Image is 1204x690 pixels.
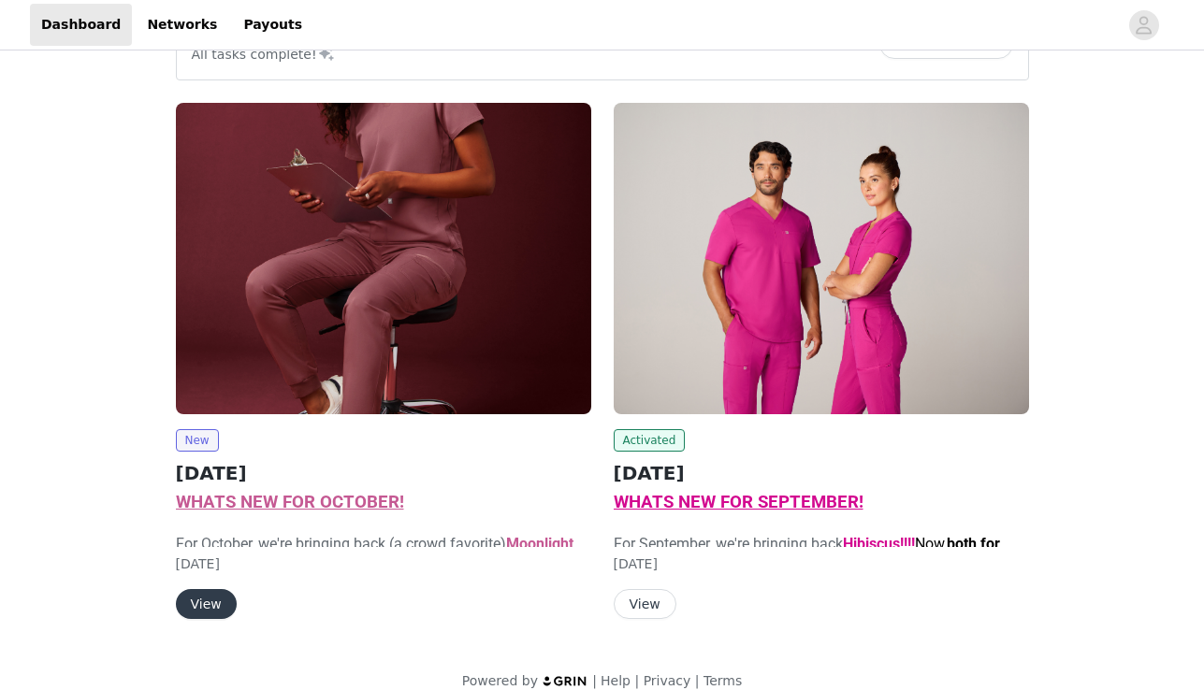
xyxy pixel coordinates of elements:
[176,429,219,452] span: New
[614,429,686,452] span: Activated
[542,675,588,687] img: logo
[634,673,639,688] span: |
[176,492,404,512] span: WHATS NEW FOR OCTOBER!
[176,459,591,487] h2: [DATE]
[614,459,1029,487] h2: [DATE]
[614,597,676,611] a: View
[176,535,586,575] span: For October, we're bringing back (a crowd favorite)
[704,673,742,688] a: Terms
[192,42,336,65] p: All tasks complete!
[614,492,863,512] span: WHATS NEW FOR SEPTEMBER!
[592,673,597,688] span: |
[136,4,228,46] a: Networks
[843,535,915,553] strong: Hibiscus!!!!
[601,673,631,688] a: Help
[695,673,700,688] span: |
[644,673,691,688] a: Privacy
[614,556,658,571] span: [DATE]
[232,4,313,46] a: Payouts
[176,589,237,619] button: View
[614,103,1029,414] img: Fabletics Scrubs
[462,673,538,688] span: Powered by
[176,556,220,571] span: [DATE]
[30,4,132,46] a: Dashboard
[614,535,1018,597] span: For September, we're bringing back
[1135,10,1153,40] div: avatar
[176,103,591,414] img: Fabletics Scrubs
[176,597,237,611] a: View
[614,589,676,619] button: View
